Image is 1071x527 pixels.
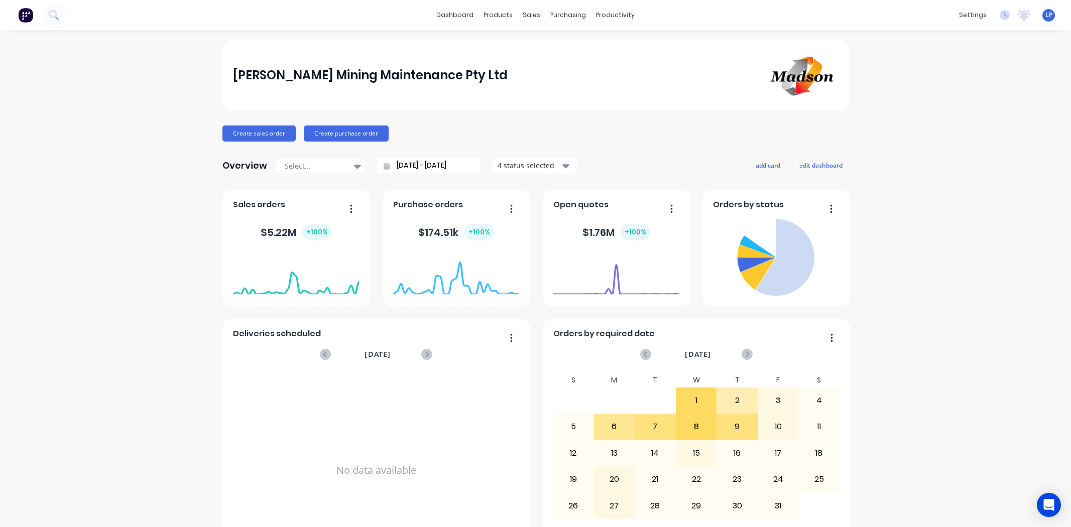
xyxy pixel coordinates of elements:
[799,467,839,492] div: 25
[1037,493,1061,517] div: Open Intercom Messenger
[749,159,787,172] button: add card
[553,373,594,387] div: S
[553,493,593,518] div: 26
[758,467,798,492] div: 24
[717,441,757,466] div: 16
[302,224,332,240] div: + 100 %
[793,159,849,172] button: edit dashboard
[464,224,494,240] div: + 100 %
[758,388,798,413] div: 3
[233,65,508,85] div: [PERSON_NAME] Mining Maintenance Pty Ltd
[594,441,635,466] div: 13
[799,441,839,466] div: 18
[304,125,389,142] button: Create purchase order
[676,373,717,387] div: W
[758,493,798,518] div: 31
[553,414,593,439] div: 5
[758,373,799,387] div: F
[393,199,463,211] span: Purchase orders
[676,467,717,492] div: 22
[18,8,33,23] img: Factory
[758,414,798,439] div: 10
[635,414,675,439] div: 7
[545,8,591,23] div: purchasing
[799,414,839,439] div: 11
[635,441,675,466] div: 14
[798,373,840,387] div: S
[768,52,838,99] img: Madson Mining Maintenance Pty Ltd
[717,414,757,439] div: 9
[594,467,635,492] div: 20
[717,493,757,518] div: 30
[717,467,757,492] div: 23
[591,8,640,23] div: productivity
[676,414,717,439] div: 8
[233,199,285,211] span: Sales orders
[418,224,494,240] div: $ 174.51k
[635,467,675,492] div: 21
[676,493,717,518] div: 29
[553,199,609,211] span: Open quotes
[676,388,717,413] div: 1
[492,158,577,173] button: 4 status selected
[685,349,711,360] span: [DATE]
[261,224,332,240] div: $ 5.22M
[518,8,545,23] div: sales
[365,349,391,360] span: [DATE]
[582,224,650,240] div: $ 1.76M
[479,8,518,23] div: products
[717,373,758,387] div: T
[222,125,296,142] button: Create sales order
[1045,11,1052,20] span: LP
[676,441,717,466] div: 15
[799,388,839,413] div: 4
[635,493,675,518] div: 28
[222,156,267,176] div: Overview
[594,493,635,518] div: 27
[758,441,798,466] div: 17
[498,160,561,171] div: 4 status selected
[621,224,650,240] div: + 100 %
[553,467,593,492] div: 19
[713,199,784,211] span: Orders by status
[635,373,676,387] div: T
[553,441,593,466] div: 12
[717,388,757,413] div: 2
[594,414,635,439] div: 6
[594,373,635,387] div: M
[553,328,655,340] span: Orders by required date
[431,8,479,23] a: dashboard
[954,8,992,23] div: settings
